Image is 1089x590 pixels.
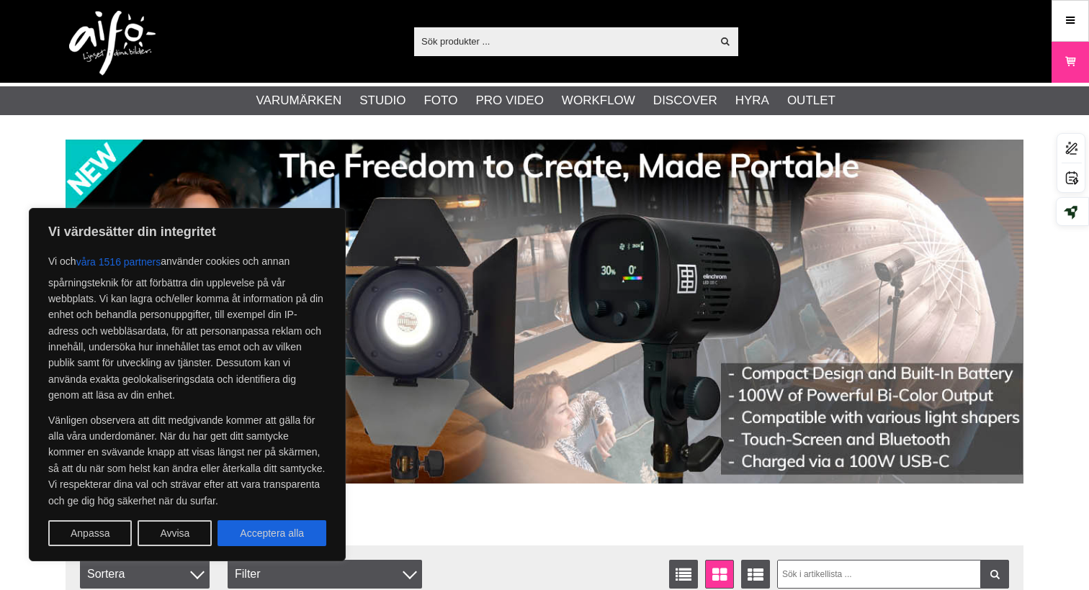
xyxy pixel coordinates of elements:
a: Workflow [562,91,635,110]
span: Sortera [80,560,210,589]
button: Acceptera alla [218,520,326,546]
button: våra 1516 partners [76,249,161,275]
input: Sök i artikellista ... [777,560,1010,589]
a: Studio [359,91,405,110]
button: Avvisa [138,520,212,546]
img: Annons:002 banner-elin-led100c11390x.jpg [66,140,1023,484]
a: Filtrera [980,560,1009,589]
a: Outlet [787,91,835,110]
input: Sök produkter ... [414,30,712,52]
a: Foto [423,91,457,110]
a: Utökad listvisning [741,560,770,589]
button: Anpassa [48,520,132,546]
a: Hyra [735,91,769,110]
a: Pro Video [475,91,543,110]
p: Vänligen observera att ditt medgivande kommer att gälla för alla våra underdomäner. När du har ge... [48,412,326,509]
a: Fönstervisning [705,560,734,589]
img: logo.png [69,11,156,76]
a: Varumärken [256,91,342,110]
div: Filter [228,560,422,589]
a: Listvisning [669,560,698,589]
div: Vi värdesätter din integritet [29,208,346,561]
p: Vi och använder cookies och annan spårningsteknik för att förbättra din upplevelse på vår webbpla... [48,249,326,404]
p: Vi värdesätter din integritet [48,223,326,240]
a: Discover [653,91,717,110]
